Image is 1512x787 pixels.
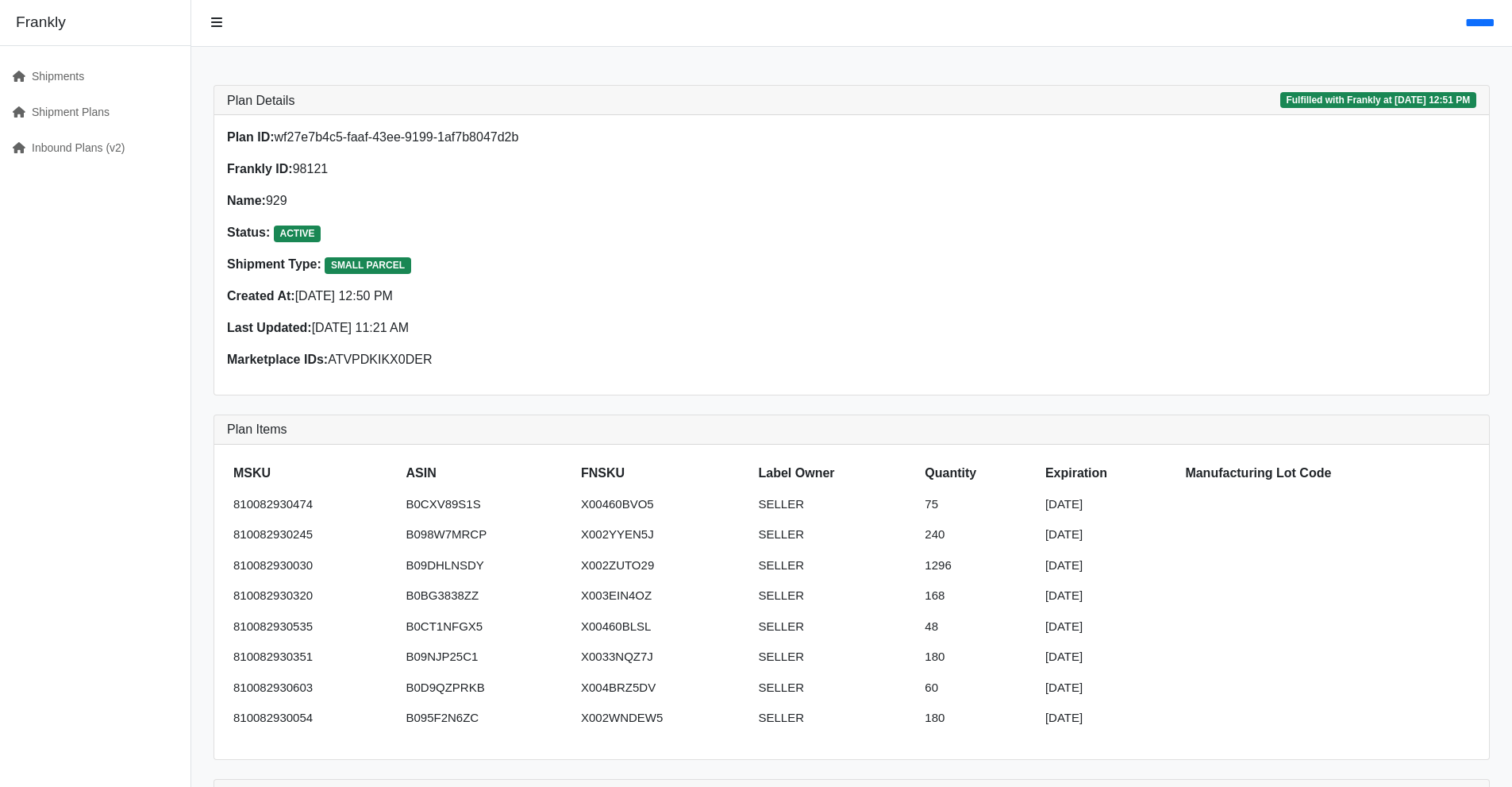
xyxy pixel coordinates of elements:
td: X004BRZ5DV [575,673,752,704]
td: X002YYEN5J [575,519,752,550]
td: SELLER [752,673,919,704]
td: SELLER [752,581,919,611]
h3: Plan Items [227,422,1476,437]
td: [DATE] [1039,489,1179,520]
td: B0D9QZPRKB [399,673,574,704]
strong: Marketplace IDs: [227,353,328,366]
td: [DATE] [1039,673,1179,704]
td: [DATE] [1039,703,1179,734]
td: B098W7MRCP [399,519,574,550]
td: X002WNDEW5 [575,703,752,734]
td: [DATE] [1039,642,1179,673]
td: 810082930245 [227,519,399,550]
p: 98121 [227,160,842,179]
td: SELLER [752,550,919,581]
td: [DATE] [1039,550,1179,581]
td: 810082930030 [227,550,399,581]
td: B095F2N6ZC [399,703,574,734]
td: 180 [918,642,1039,673]
td: 810082930320 [227,581,399,611]
td: B0BG3838ZZ [399,581,574,611]
strong: Status: [227,226,270,239]
td: [DATE] [1039,581,1179,611]
td: X00460BVO5 [575,489,752,520]
strong: Created At: [227,289,295,303]
td: X002ZUTO29 [575,550,752,581]
th: FNSKU [575,457,752,489]
td: 180 [918,703,1039,734]
strong: Name: [227,194,266,207]
h3: Plan Details [227,93,294,108]
td: 60 [918,673,1039,704]
td: 810082930535 [227,611,399,642]
span: SMALL PARCEL [325,257,410,273]
td: 810082930351 [227,642,399,673]
td: 240 [918,519,1039,550]
th: MSKU [227,457,399,489]
p: ATVPDKIKX0DER [227,350,842,369]
th: Expiration [1039,457,1179,489]
td: 810082930054 [227,703,399,734]
strong: Frankly ID: [227,162,293,176]
td: X003EIN4OZ [575,581,752,611]
td: 168 [918,581,1039,611]
td: SELLER [752,519,919,550]
th: Label Owner [752,457,919,489]
th: Quantity [918,457,1039,489]
td: 75 [918,489,1039,520]
td: SELLER [752,703,919,734]
th: Manufacturing Lot Code [1179,457,1476,489]
p: [DATE] 12:50 PM [227,287,842,306]
td: 48 [918,611,1039,642]
td: [DATE] [1039,519,1179,550]
p: wf27e7b4c5-faaf-43ee-9199-1af7b8047d2b [227,128,842,147]
p: [DATE] 11:21 AM [227,318,842,338]
span: Fulfilled with Frankly at [DATE] 12:51 PM [1280,92,1476,108]
th: ASIN [399,457,574,489]
span: ACTIVE [274,226,321,241]
td: X00460BLSL [575,611,752,642]
td: B09DHLNSDY [399,550,574,581]
p: 929 [227,191,842,210]
td: B09NJP25C1 [399,642,574,673]
td: 810082930474 [227,489,399,520]
strong: Last Updated: [227,321,312,334]
td: 810082930603 [227,673,399,704]
td: [DATE] [1039,611,1179,642]
strong: Shipment Type: [227,257,321,271]
td: SELLER [752,642,919,673]
strong: Plan ID: [227,130,275,144]
td: SELLER [752,611,919,642]
td: B0CT1NFGX5 [399,611,574,642]
td: SELLER [752,489,919,520]
td: X0033NQZ7J [575,642,752,673]
td: B0CXV89S1S [399,489,574,520]
td: 1296 [918,550,1039,581]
